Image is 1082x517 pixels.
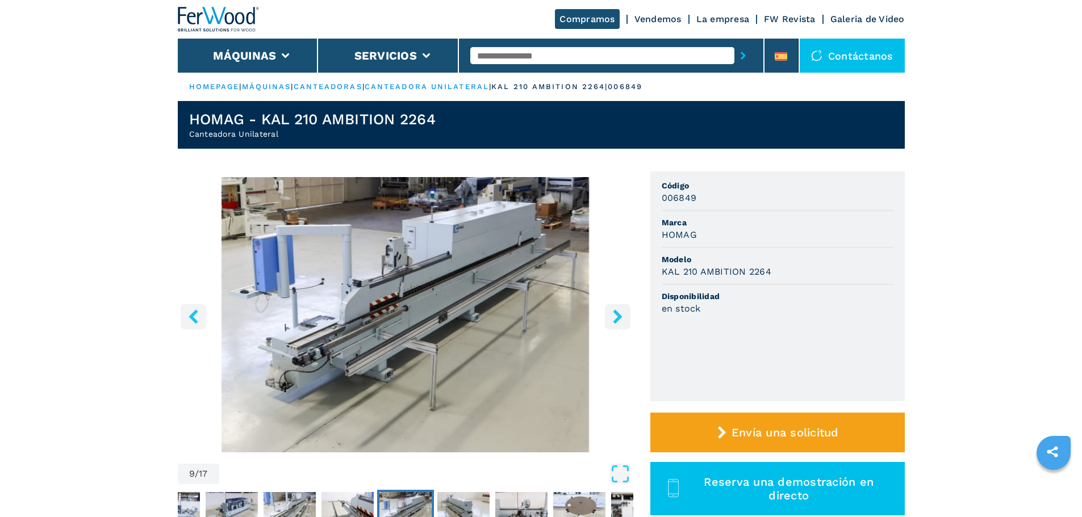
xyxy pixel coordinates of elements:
[222,464,630,484] button: Open Fullscreen
[178,7,260,32] img: Ferwood
[178,177,633,452] img: Canteadora Unilateral HOMAG KAL 210 AMBITION 2264
[199,469,208,478] span: 17
[294,82,362,91] a: canteadoras
[605,304,630,329] button: right-button
[242,82,291,91] a: máquinas
[213,49,276,62] button: Máquinas
[239,82,241,91] span: |
[662,217,893,228] span: Marca
[1034,466,1073,508] iframe: Chat
[662,191,697,204] h3: 006849
[365,82,489,91] a: canteadora unilateral
[662,265,771,278] h3: KAL 210 AMBITION 2264
[662,228,697,241] h3: HOMAG
[189,128,436,140] h2: Canteadora Unilateral
[181,304,206,329] button: left-button
[354,49,417,62] button: Servicios
[764,14,816,24] a: FW Revista
[650,413,905,452] button: Envía una solicitud
[189,82,240,91] a: HOMEPAGE
[662,254,893,265] span: Modelo
[189,110,436,128] h1: HOMAG - KAL 210 AMBITION 2264
[734,43,752,69] button: submit-button
[732,426,839,439] span: Envía una solicitud
[800,39,905,73] div: Contáctanos
[650,462,905,515] button: Reserva una demostración en directo
[634,14,682,24] a: Vendemos
[1038,438,1067,466] a: sharethis
[178,177,633,452] div: Go to Slide 9
[662,180,893,191] span: Código
[662,302,701,315] h3: en stock
[362,82,365,91] span: |
[189,469,195,478] span: 9
[489,82,491,91] span: |
[291,82,293,91] span: |
[662,291,893,302] span: Disponibilidad
[686,475,891,502] span: Reserva una demostración en directo
[195,469,199,478] span: /
[491,82,608,92] p: kal 210 ambition 2264 |
[811,50,822,61] img: Contáctanos
[696,14,750,24] a: La empresa
[555,9,619,29] a: Compramos
[830,14,905,24] a: Galeria de Video
[608,82,642,92] p: 006849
